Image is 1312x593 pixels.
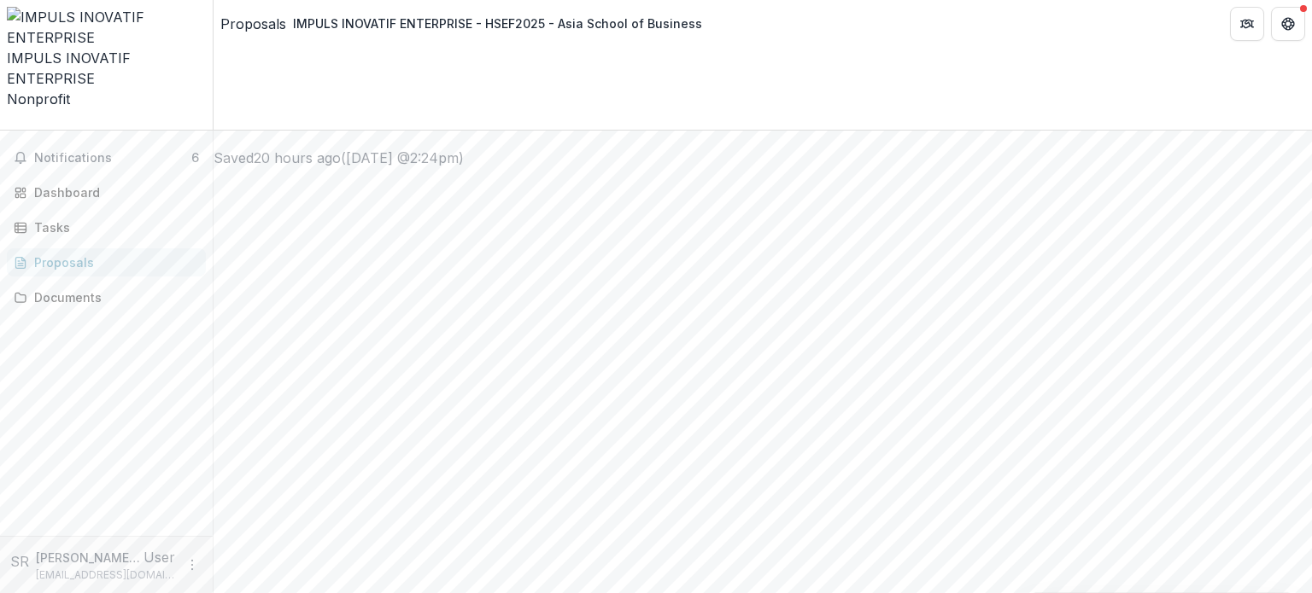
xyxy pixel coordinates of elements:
[220,14,286,34] a: Proposals
[1271,7,1305,41] button: Get Help
[36,549,143,567] p: [PERSON_NAME] HADI BIN [PERSON_NAME]
[182,555,202,575] button: More
[10,551,29,572] div: SYED ABDUL HADI BIN SYED ABDUL RAHMAN
[220,11,709,36] nav: breadcrumb
[34,183,192,201] div: Dashboard
[34,218,192,236] div: Tasks
[7,7,206,48] img: IMPULS INOVATIF ENTERPRISE
[7,283,206,311] a: Documents
[34,253,192,271] div: Proposals
[214,148,1312,168] div: Saved 20 hours ago ( [DATE] @ 2:24pm )
[7,213,206,241] a: Tasks
[293,15,702,32] div: IMPULS INOVATIF ENTERPRISE - HSEF2025 - Asia School of Business
[7,48,206,89] div: IMPULS INOVATIF ENTERPRISE
[34,288,192,306] div: Documents
[1230,7,1264,41] button: Partners
[191,150,199,165] span: 6
[34,151,191,166] span: Notifications
[7,248,206,276] a: Proposals
[36,567,175,583] p: [EMAIL_ADDRESS][DOMAIN_NAME]
[7,90,70,108] span: Nonprofit
[7,178,206,206] a: Dashboard
[7,144,206,172] button: Notifications6
[143,547,175,567] p: User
